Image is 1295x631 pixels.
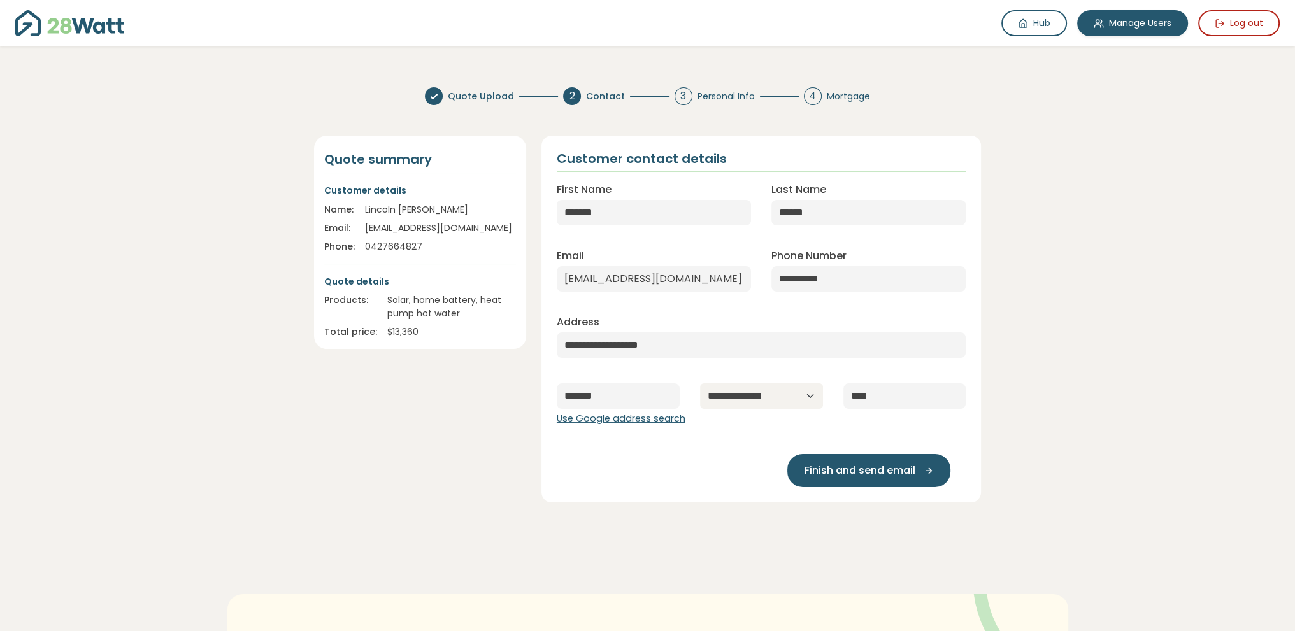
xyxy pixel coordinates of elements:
[557,248,584,264] label: Email
[787,454,950,487] button: Finish and send email
[324,240,355,253] div: Phone:
[365,203,516,216] div: Lincoln [PERSON_NAME]
[324,274,516,288] p: Quote details
[771,182,826,197] label: Last Name
[324,183,516,197] p: Customer details
[365,240,516,253] div: 0427664827
[586,90,625,103] span: Contact
[804,87,822,105] div: 4
[804,463,915,478] span: Finish and send email
[15,10,124,36] img: 28Watt
[827,90,870,103] span: Mortgage
[365,222,516,235] div: [EMAIL_ADDRESS][DOMAIN_NAME]
[324,203,355,216] div: Name:
[1077,10,1188,36] a: Manage Users
[324,151,516,167] h4: Quote summary
[1001,10,1067,36] a: Hub
[387,325,516,339] div: $ 13,360
[448,90,514,103] span: Quote Upload
[324,325,377,339] div: Total price:
[557,182,612,197] label: First Name
[698,90,755,103] span: Personal Info
[557,412,685,426] button: Use Google address search
[1198,10,1280,36] button: Log out
[324,294,377,320] div: Products:
[557,315,599,330] label: Address
[557,266,751,292] input: Enter email
[387,294,516,320] div: Solar, home battery, heat pump hot water
[324,222,355,235] div: Email:
[771,248,847,264] label: Phone Number
[557,151,727,166] h2: Customer contact details
[675,87,692,105] div: 3
[563,87,581,105] div: 2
